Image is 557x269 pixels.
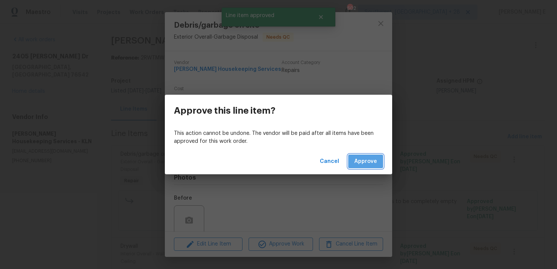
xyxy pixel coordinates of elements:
span: Cancel [320,157,339,166]
h3: Approve this line item? [174,105,275,116]
p: This action cannot be undone. The vendor will be paid after all items have been approved for this... [174,130,383,145]
button: Approve [348,155,383,169]
button: Cancel [317,155,342,169]
span: Approve [354,157,377,166]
